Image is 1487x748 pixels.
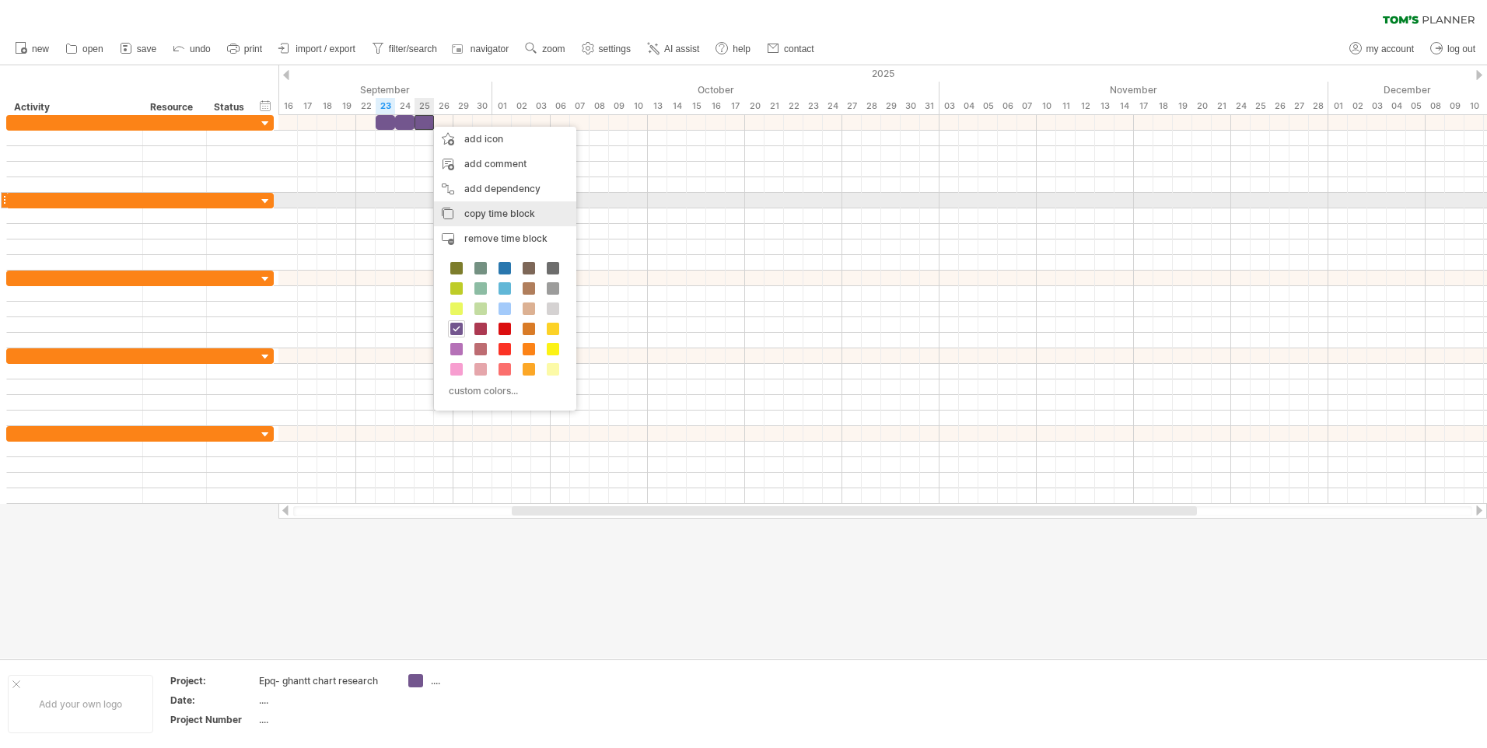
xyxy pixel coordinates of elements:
[434,127,576,152] div: add icon
[551,98,570,114] div: Monday, 6 October 2025
[1037,98,1056,114] div: Monday, 10 November 2025
[687,98,706,114] div: Wednesday, 15 October 2025
[1153,98,1173,114] div: Tuesday, 18 November 2025
[784,44,814,54] span: contact
[11,39,54,59] a: new
[920,98,939,114] div: Friday, 31 October 2025
[1134,98,1153,114] div: Monday, 17 November 2025
[170,694,256,707] div: Date:
[1173,98,1192,114] div: Wednesday, 19 November 2025
[395,98,415,114] div: Wednesday, 24 September 2025
[1309,98,1328,114] div: Friday, 28 November 2025
[599,44,631,54] span: settings
[434,98,453,114] div: Friday, 26 September 2025
[712,39,755,59] a: help
[881,98,901,114] div: Wednesday, 29 October 2025
[1447,44,1475,54] span: log out
[842,98,862,114] div: Monday, 27 October 2025
[578,39,635,59] a: settings
[137,44,156,54] span: save
[1345,39,1419,59] a: my account
[1367,98,1387,114] div: Wednesday, 3 December 2025
[763,39,819,59] a: contact
[1231,98,1251,114] div: Monday, 24 November 2025
[1464,98,1484,114] div: Wednesday, 10 December 2025
[61,39,108,59] a: open
[464,208,535,219] span: copy time block
[214,100,248,115] div: Status
[434,177,576,201] div: add dependency
[998,98,1017,114] div: Thursday, 6 November 2025
[1348,98,1367,114] div: Tuesday, 2 December 2025
[150,100,198,115] div: Resource
[1114,98,1134,114] div: Friday, 14 November 2025
[862,98,881,114] div: Tuesday, 28 October 2025
[1406,98,1426,114] div: Friday, 5 December 2025
[764,98,784,114] div: Tuesday, 21 October 2025
[296,44,355,54] span: import / export
[82,44,103,54] span: open
[259,694,390,707] div: ....
[337,98,356,114] div: Friday, 19 September 2025
[14,100,134,115] div: Activity
[978,98,998,114] div: Wednesday, 5 November 2025
[170,674,256,687] div: Project:
[1270,98,1289,114] div: Wednesday, 26 November 2025
[901,98,920,114] div: Thursday, 30 October 2025
[116,39,161,59] a: save
[464,232,548,244] span: remove time block
[784,98,803,114] div: Wednesday, 22 October 2025
[32,44,49,54] span: new
[492,82,939,98] div: October 2025
[706,98,726,114] div: Thursday, 16 October 2025
[1426,98,1445,114] div: Monday, 8 December 2025
[1445,98,1464,114] div: Tuesday, 9 December 2025
[1289,98,1309,114] div: Thursday, 27 November 2025
[278,98,298,114] div: Tuesday, 16 September 2025
[190,44,211,54] span: undo
[531,98,551,114] div: Friday, 3 October 2025
[570,98,590,114] div: Tuesday, 7 October 2025
[450,39,513,59] a: navigator
[317,98,337,114] div: Thursday, 18 September 2025
[431,674,516,687] div: ....
[492,98,512,114] div: Wednesday, 1 October 2025
[1192,98,1212,114] div: Thursday, 20 November 2025
[65,82,492,98] div: September 2025
[1387,98,1406,114] div: Thursday, 4 December 2025
[542,44,565,54] span: zoom
[376,98,395,114] div: Tuesday, 23 September 2025
[275,39,360,59] a: import / export
[823,98,842,114] div: Friday, 24 October 2025
[745,98,764,114] div: Monday, 20 October 2025
[471,44,509,54] span: navigator
[959,98,978,114] div: Tuesday, 4 November 2025
[223,39,267,59] a: print
[453,98,473,114] div: Monday, 29 September 2025
[1426,39,1480,59] a: log out
[1251,98,1270,114] div: Tuesday, 25 November 2025
[1095,98,1114,114] div: Thursday, 13 November 2025
[1212,98,1231,114] div: Friday, 21 November 2025
[244,44,262,54] span: print
[1076,98,1095,114] div: Wednesday, 12 November 2025
[1017,98,1037,114] div: Friday, 7 November 2025
[356,98,376,114] div: Monday, 22 September 2025
[628,98,648,114] div: Friday, 10 October 2025
[648,98,667,114] div: Monday, 13 October 2025
[939,82,1328,98] div: November 2025
[298,98,317,114] div: Wednesday, 17 September 2025
[8,675,153,733] div: Add your own logo
[609,98,628,114] div: Thursday, 9 October 2025
[259,713,390,726] div: ....
[512,98,531,114] div: Thursday, 2 October 2025
[169,39,215,59] a: undo
[667,98,687,114] div: Tuesday, 14 October 2025
[726,98,745,114] div: Friday, 17 October 2025
[521,39,569,59] a: zoom
[590,98,609,114] div: Wednesday, 8 October 2025
[473,98,492,114] div: Tuesday, 30 September 2025
[733,44,750,54] span: help
[259,674,390,687] div: Epq- ghantt chart research
[664,44,699,54] span: AI assist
